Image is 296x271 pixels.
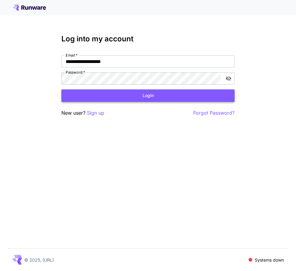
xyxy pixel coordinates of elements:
p: New user? [61,109,104,117]
button: toggle password visibility [223,73,234,84]
label: Password [66,70,85,75]
p: Systems down [255,257,284,263]
label: Email [66,53,77,58]
p: © 2025, [URL] [24,257,54,263]
h3: Log into my account [61,35,235,43]
button: Forgot Password? [193,109,235,117]
button: Sign up [87,109,104,117]
button: Login [61,89,235,102]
